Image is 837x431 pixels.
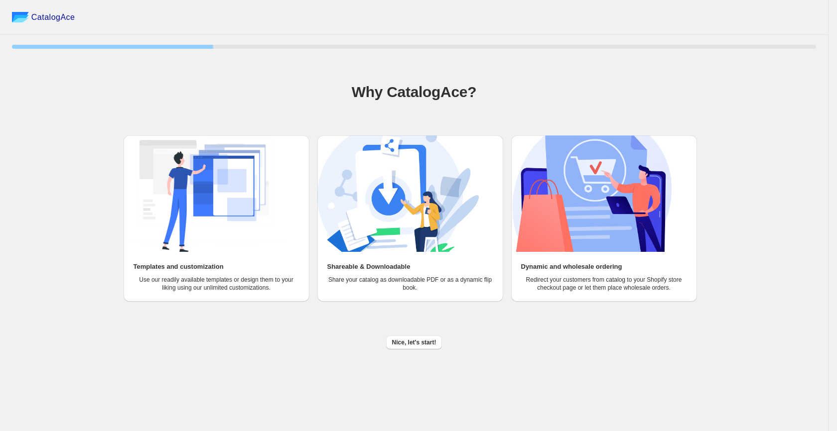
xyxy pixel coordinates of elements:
img: catalog ace [12,12,29,22]
img: Shareable & Downloadable [317,135,479,252]
span: CatalogAce [31,12,75,22]
p: Share your catalog as downloadable PDF or as a dynamic flip book. [327,276,493,292]
h1: Why CatalogAce? [12,82,816,102]
img: Dynamic and wholesale ordering [511,135,673,252]
img: Templates and customization [124,135,285,252]
button: Nice, let's start! [386,335,442,349]
p: Redirect your customers from catalog to your Shopify store checkout page or let them place wholes... [521,276,687,292]
h2: Dynamic and wholesale ordering [521,262,622,272]
p: Use our readily available templates or design them to your liking using our unlimited customizati... [134,276,299,292]
span: Nice, let's start! [392,338,436,346]
h2: Templates and customization [134,262,224,272]
h2: Shareable & Downloadable [327,262,411,272]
